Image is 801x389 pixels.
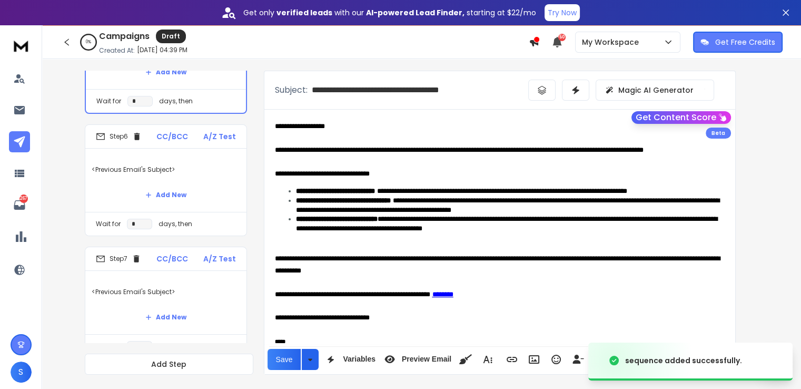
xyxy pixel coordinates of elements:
[96,97,121,105] p: Wait for
[243,7,536,18] p: Get only with our starting at $22/mo
[156,254,188,264] p: CC/BCC
[380,349,453,370] button: Preview Email
[625,355,742,366] div: sequence added successfully.
[548,7,577,18] p: Try Now
[456,349,476,370] button: Clean HTML
[321,349,378,370] button: Variables
[203,254,236,264] p: A/Z Test
[693,32,783,53] button: Get Free Credits
[558,34,566,41] span: 50
[159,97,193,105] p: days, then
[400,355,453,364] span: Preview Email
[137,184,195,206] button: Add New
[568,349,588,370] button: Insert Unsubscribe Link
[11,362,32,383] button: S
[137,307,195,328] button: Add New
[85,124,247,236] li: Step6CC/BCCA/Z Test<Previous Email's Subject>Add NewWait fordays, then
[159,220,192,228] p: days, then
[159,342,192,351] p: days, then
[9,194,30,216] a: 267
[99,46,135,55] p: Created At:
[366,7,464,18] strong: AI-powered Lead Finder,
[478,349,498,370] button: More Text
[341,355,378,364] span: Variables
[19,194,28,203] p: 267
[85,247,247,358] li: Step7CC/BCCA/Z Test<Previous Email's Subject>Add NewWait fordays, then
[137,46,187,54] p: [DATE] 04:39 PM
[706,128,731,139] div: Beta
[268,349,301,370] button: Save
[203,131,236,142] p: A/Z Test
[85,354,253,375] button: Add Step
[582,37,643,47] p: My Workspace
[631,111,731,124] button: Get Content Score
[92,277,240,307] p: <Previous Email's Subject>
[96,132,142,141] div: Step 6
[502,349,522,370] button: Insert Link (Ctrl+K)
[545,4,580,21] button: Try Now
[92,155,240,184] p: <Previous Email's Subject>
[596,80,714,101] button: Magic AI Generator
[618,85,694,95] p: Magic AI Generator
[715,37,775,47] p: Get Free Credits
[156,30,186,43] div: Draft
[96,220,121,228] p: Wait for
[99,30,150,43] h1: Campaigns
[96,254,141,264] div: Step 7
[86,39,91,45] p: 0 %
[11,36,32,55] img: logo
[156,131,188,142] p: CC/BCC
[96,342,121,351] p: Wait for
[546,349,566,370] button: Emoticons
[275,84,308,96] p: Subject:
[137,62,195,83] button: Add New
[524,349,544,370] button: Insert Image (Ctrl+P)
[276,7,332,18] strong: verified leads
